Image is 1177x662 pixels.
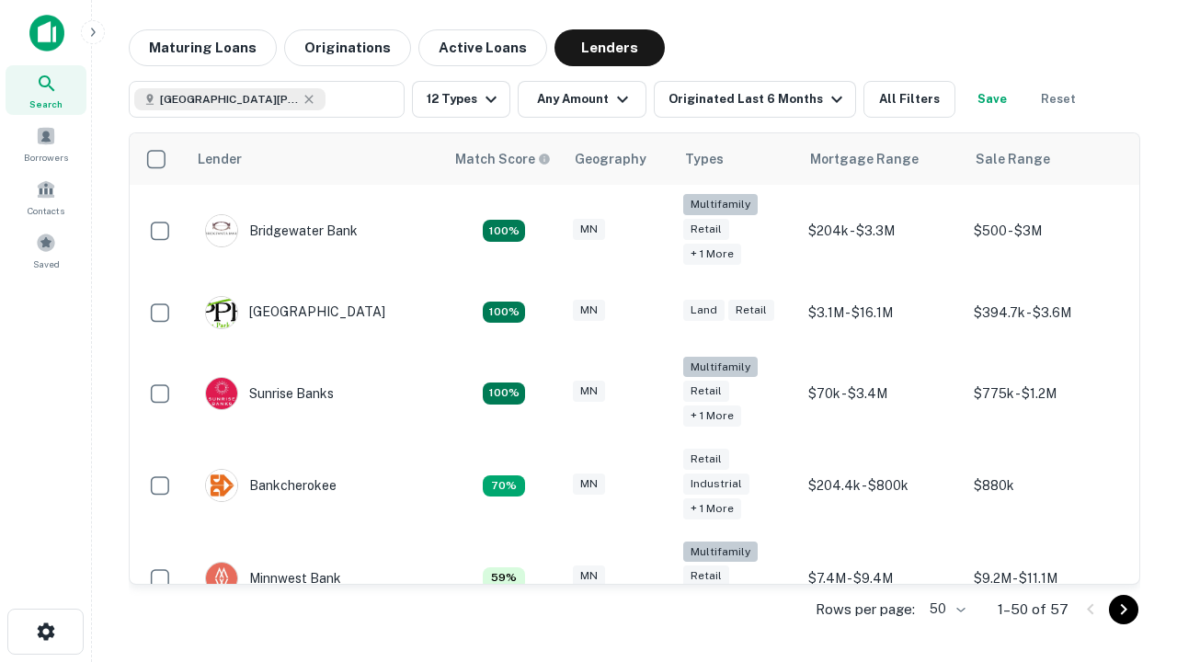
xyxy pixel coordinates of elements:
div: Matching Properties: 10, hasApolloMatch: undefined [483,302,525,324]
div: Matching Properties: 18, hasApolloMatch: undefined [483,220,525,242]
div: Retail [683,219,729,240]
div: Sunrise Banks [205,377,334,410]
a: Contacts [6,172,86,222]
div: Bridgewater Bank [205,214,358,247]
button: Maturing Loans [129,29,277,66]
img: picture [206,470,237,501]
th: Capitalize uses an advanced AI algorithm to match your search with the best lender. The match sco... [444,133,564,185]
th: Sale Range [965,133,1130,185]
div: Industrial [683,474,749,495]
div: Retail [683,381,729,402]
img: capitalize-icon.png [29,15,64,51]
div: Capitalize uses an advanced AI algorithm to match your search with the best lender. The match sco... [455,149,551,169]
div: Matching Properties: 6, hasApolloMatch: undefined [483,567,525,589]
div: Sale Range [976,148,1050,170]
div: Retail [683,449,729,470]
div: MN [573,219,605,240]
div: MN [573,381,605,402]
td: $500 - $3M [965,185,1130,278]
div: Lender [198,148,242,170]
button: All Filters [863,81,955,118]
iframe: Chat Widget [1085,456,1177,544]
div: Retail [728,300,774,321]
button: Lenders [554,29,665,66]
div: Matching Properties: 7, hasApolloMatch: undefined [483,475,525,497]
td: $204k - $3.3M [799,185,965,278]
h6: Match Score [455,149,547,169]
div: Types [685,148,724,170]
span: Saved [33,257,60,271]
p: Rows per page: [816,599,915,621]
div: Geography [575,148,646,170]
button: Save your search to get updates of matches that match your search criteria. [963,81,1022,118]
td: $9.2M - $11.1M [965,532,1130,625]
img: picture [206,297,237,328]
a: Borrowers [6,119,86,168]
td: $775k - $1.2M [965,348,1130,440]
td: $204.4k - $800k [799,439,965,532]
span: Search [29,97,63,111]
div: Matching Properties: 15, hasApolloMatch: undefined [483,382,525,405]
div: Retail [683,565,729,587]
th: Lender [187,133,444,185]
div: 50 [922,596,968,622]
div: Multifamily [683,542,758,563]
div: + 1 more [683,405,741,427]
div: Land [683,300,725,321]
button: Go to next page [1109,595,1138,624]
span: [GEOGRAPHIC_DATA][PERSON_NAME], [GEOGRAPHIC_DATA], [GEOGRAPHIC_DATA] [160,91,298,108]
th: Mortgage Range [799,133,965,185]
a: Saved [6,225,86,275]
div: [GEOGRAPHIC_DATA] [205,296,385,329]
th: Types [674,133,799,185]
td: $880k [965,439,1130,532]
td: $394.7k - $3.6M [965,278,1130,348]
span: Borrowers [24,150,68,165]
div: MN [573,300,605,321]
th: Geography [564,133,674,185]
img: picture [206,378,237,409]
div: Bankcherokee [205,469,337,502]
div: MN [573,474,605,495]
a: Search [6,65,86,115]
div: MN [573,565,605,587]
img: picture [206,563,237,594]
span: Contacts [28,203,64,218]
img: picture [206,215,237,246]
button: Reset [1029,81,1088,118]
div: Minnwest Bank [205,562,341,595]
div: Multifamily [683,357,758,378]
div: + 1 more [683,498,741,519]
div: Originated Last 6 Months [668,88,848,110]
button: Active Loans [418,29,547,66]
div: Mortgage Range [810,148,919,170]
button: Originations [284,29,411,66]
div: + 1 more [683,244,741,265]
button: 12 Types [412,81,510,118]
td: $70k - $3.4M [799,348,965,440]
td: $7.4M - $9.4M [799,532,965,625]
p: 1–50 of 57 [998,599,1068,621]
button: Originated Last 6 Months [654,81,856,118]
div: Multifamily [683,194,758,215]
td: $3.1M - $16.1M [799,278,965,348]
button: Any Amount [518,81,646,118]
